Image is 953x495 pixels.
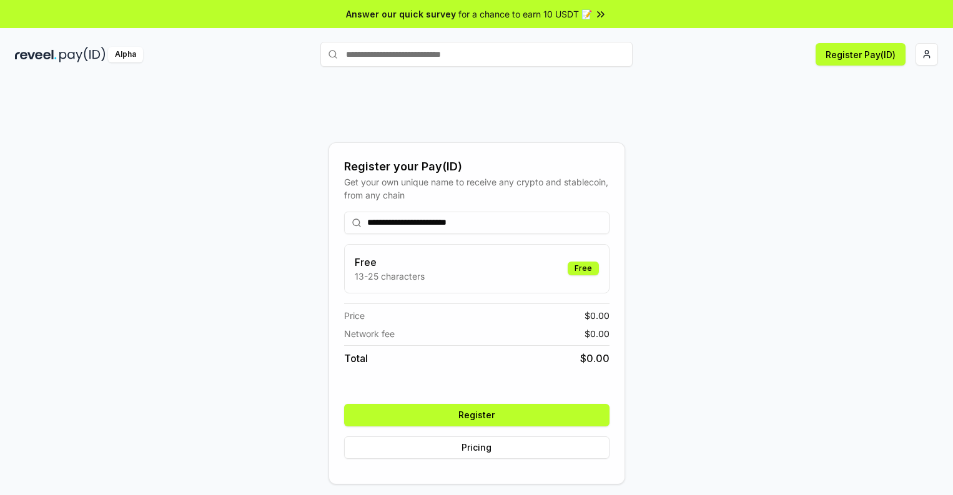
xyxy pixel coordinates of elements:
[344,351,368,366] span: Total
[344,327,395,340] span: Network fee
[344,436,610,459] button: Pricing
[355,255,425,270] h3: Free
[355,270,425,283] p: 13-25 characters
[108,47,143,62] div: Alpha
[816,43,906,66] button: Register Pay(ID)
[15,47,57,62] img: reveel_dark
[344,309,365,322] span: Price
[568,262,599,275] div: Free
[458,7,592,21] span: for a chance to earn 10 USDT 📝
[585,327,610,340] span: $ 0.00
[344,158,610,175] div: Register your Pay(ID)
[585,309,610,322] span: $ 0.00
[344,175,610,202] div: Get your own unique name to receive any crypto and stablecoin, from any chain
[580,351,610,366] span: $ 0.00
[346,7,456,21] span: Answer our quick survey
[344,404,610,426] button: Register
[59,47,106,62] img: pay_id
